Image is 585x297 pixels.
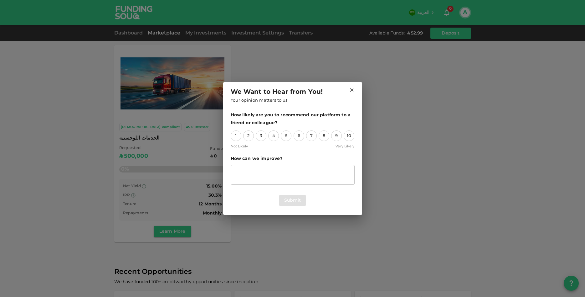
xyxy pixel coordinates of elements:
[344,130,354,141] div: 10
[231,165,355,185] div: suggestion
[231,87,323,97] span: We Want to Hear from You!
[243,130,254,141] div: 2
[336,144,354,150] span: Very Likely
[319,130,329,141] div: 8
[294,130,304,141] div: 6
[331,130,342,141] div: 9
[235,168,350,182] textarea: suggestion
[231,130,241,141] div: 1
[231,155,355,163] span: How can we improve?
[256,130,266,141] div: 3
[306,130,317,141] div: 7
[231,111,355,127] span: How likely are you to recommend our platform to a friend or colleague?
[231,97,288,104] span: Your opinion matters to us
[231,144,248,150] span: Not Likely
[281,130,291,141] div: 5
[268,130,279,141] div: 4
